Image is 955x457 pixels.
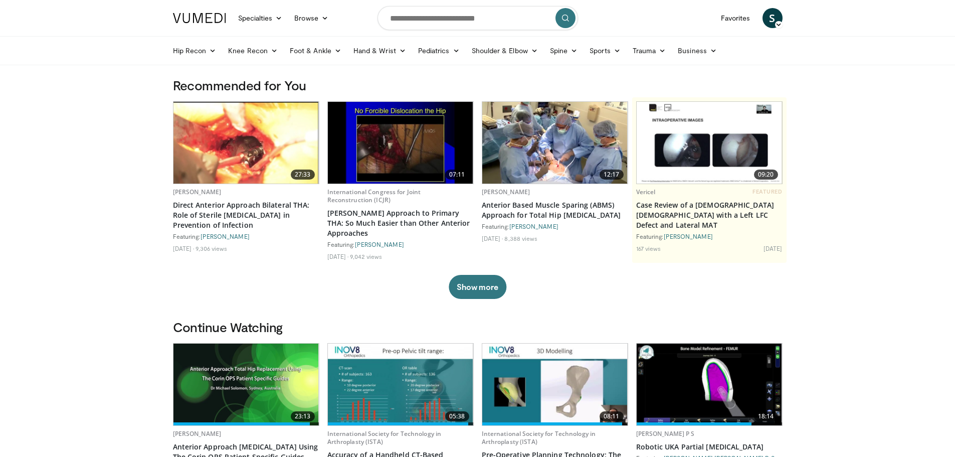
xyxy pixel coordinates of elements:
a: 09:20 [637,102,782,184]
a: [PERSON_NAME] [482,188,530,196]
span: 08:11 [600,411,624,421]
a: [PERSON_NAME] [509,223,558,230]
img: 39c06b77-4aaf-44b3-a7d8-092cc5de73cb.620x360_q85_upscale.jpg [328,102,473,184]
li: [DATE] [173,244,195,252]
div: Featuring: [327,240,474,248]
a: S [762,8,783,28]
a: Foot & Ankle [284,41,347,61]
span: 12:17 [600,170,624,180]
span: FEATURED [752,188,782,195]
a: [PERSON_NAME] [355,241,404,248]
div: Featuring: [173,232,319,240]
a: Shoulder & Elbow [466,41,544,61]
a: [PERSON_NAME] [201,233,250,240]
img: d8369c01-9f89-482a-b98f-10fadee8acc3.620x360_q85_upscale.jpg [482,102,628,184]
a: Favorites [715,8,756,28]
a: 18:14 [637,344,782,425]
li: 167 views [636,244,661,252]
img: 7de77933-103b-4dce-a29e-51e92965dfc4.620x360_q85_upscale.jpg [637,102,782,184]
a: 05:38 [328,344,473,425]
a: International Society for Technology in Arthroplasty (ISTA) [327,429,442,446]
a: International Society for Technology in Arthroplasty (ISTA) [482,429,596,446]
a: Business [672,41,723,61]
h3: Continue Watching [173,319,783,335]
div: Featuring: [636,232,783,240]
a: Spine [544,41,584,61]
a: Browse [288,8,334,28]
a: Knee Recon [222,41,284,61]
img: VuMedi Logo [173,13,226,23]
a: [PERSON_NAME] Approach to Primary THA: So Much Easier than Other Anterior Approaches [327,208,474,238]
a: Trauma [627,41,672,61]
input: Search topics, interventions [377,6,578,30]
a: Hand & Wrist [347,41,412,61]
a: Hip Recon [167,41,223,61]
a: 23:13 [173,344,319,425]
a: Robotic UKA Partial [MEDICAL_DATA] [636,442,783,452]
span: 18:14 [754,411,778,421]
a: Case Review of a [DEMOGRAPHIC_DATA] [DEMOGRAPHIC_DATA] with a Left LFC Defect and Lateral MAT [636,200,783,230]
li: [DATE] [482,234,503,242]
img: 4de267d5-9584-4acd-9b12-51cb7f291059.620x360_q85_upscale.jpg [173,344,319,425]
a: [PERSON_NAME] P S [636,429,695,438]
a: [PERSON_NAME] [173,188,222,196]
li: 8,388 views [504,234,537,242]
div: Featuring: [482,222,628,230]
img: 6985ffc1-4173-4b09-ad5f-6e1ed128e3de.620x360_q85_upscale.jpg [637,344,782,425]
a: Anterior Based Muscle Sparing (ABMS) Approach for Total Hip [MEDICAL_DATA] [482,200,628,220]
a: 08:11 [482,344,628,425]
span: 27:33 [291,170,315,180]
a: 27:33 [173,102,319,184]
span: 09:20 [754,170,778,180]
img: f8f2ea18-5d53-4b58-9ac2-d6a349b0bc4d.620x360_q85_upscale.jpg [482,344,628,425]
li: 9,306 views [196,244,227,252]
li: [DATE] [763,244,783,252]
a: Vericel [636,188,656,196]
img: 20b76134-ce20-4b38-a9d1-93da3bc1b6ca.620x360_q85_upscale.jpg [173,102,319,184]
span: 23:13 [291,411,315,421]
a: [PERSON_NAME] [173,429,222,438]
a: Direct Anterior Approach Bilateral THA: Role of Sterile [MEDICAL_DATA] in Prevention of Infection [173,200,319,230]
li: [DATE] [327,252,349,260]
button: Show more [449,275,506,299]
img: 6f4a1dcb-7918-4a5c-ade7-b6883fa43d88.620x360_q85_upscale.jpg [328,344,473,425]
a: International Congress for Joint Reconstruction (ICJR) [327,188,421,204]
a: Pediatrics [412,41,466,61]
a: 12:17 [482,102,628,184]
a: Sports [584,41,627,61]
li: 9,042 views [350,252,382,260]
a: Specialties [232,8,289,28]
a: [PERSON_NAME] [664,233,713,240]
span: 05:38 [445,411,469,421]
h3: Recommended for You [173,77,783,93]
a: 07:11 [328,102,473,184]
span: 07:11 [445,170,469,180]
